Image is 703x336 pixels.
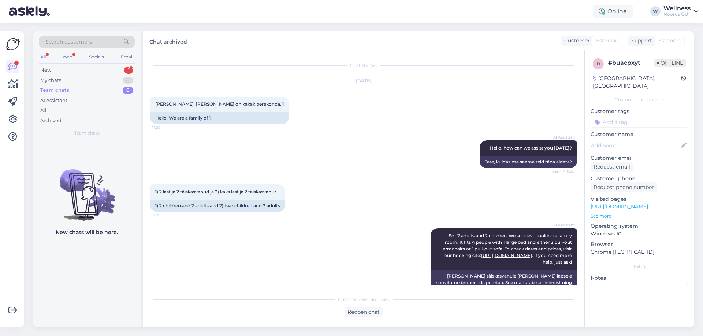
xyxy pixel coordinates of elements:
a: [URL][DOMAIN_NAME] [591,203,648,210]
p: See more ... [591,213,688,219]
p: Browser [591,241,688,248]
span: Search customers [45,38,92,46]
span: 11:20 [152,212,180,218]
div: Hello, We are a family of 1. [150,112,289,124]
span: Chat has been archived [338,296,390,303]
div: 0 [123,77,133,84]
span: AI Assistant [547,222,575,228]
div: Online [593,5,633,18]
div: All [39,52,47,62]
span: 1) 2 last ja 2 täiskasvanud ja 2) kaks last ja 2 täiskasvanur [155,189,276,195]
p: Operating system [591,222,688,230]
div: [DATE] [150,78,577,84]
div: Tere, kuidas me saame teid täna aidata? [480,156,577,168]
div: Web [61,52,74,62]
div: # buacpxyt [608,58,654,67]
div: Reopen chat [345,307,383,317]
div: 0 [123,87,133,94]
div: Archived [40,117,62,124]
span: For 2 adults and 2 children, we suggest booking a family room. It fits 4 people with 1 large bed ... [443,233,573,265]
p: Windows 10 [591,230,688,238]
p: Notes [591,274,688,282]
input: Add name [591,141,680,150]
p: Customer email [591,154,688,162]
p: New chats will be here. [56,229,118,236]
label: Chat archived [149,36,187,46]
div: All [40,107,47,114]
div: W [650,6,661,16]
span: [PERSON_NAME], [PERSON_NAME] on kakak perekonda. 1 [155,101,284,107]
a: [URL][DOMAIN_NAME] [481,253,532,258]
div: Socials [88,52,105,62]
div: Support [628,37,652,45]
p: Customer name [591,131,688,138]
p: Customer phone [591,175,688,182]
span: AI Assistant [547,135,575,140]
div: Request phone number [591,182,657,192]
div: 1) 2 children and 2 adults and 2) two children and 2 adults [150,200,285,212]
input: Add a tag [591,117,688,128]
span: 11:20 [152,125,180,130]
div: Team chats [40,87,69,94]
div: 1 [124,67,133,74]
span: Offline [654,59,686,67]
div: [GEOGRAPHIC_DATA], [GEOGRAPHIC_DATA] [593,75,681,90]
span: Seen ✓ 11:20 [547,169,575,174]
div: AI Assistant [40,97,67,104]
p: Customer tags [591,107,688,115]
div: Extra [591,263,688,270]
div: Email [119,52,135,62]
img: No chats [33,156,141,222]
span: b [597,61,600,67]
div: Customer information [591,97,688,103]
span: Estonian [658,37,681,45]
span: Estonian [596,37,618,45]
div: Wellness [663,5,691,11]
span: Team chats [74,130,100,136]
div: New [40,67,51,74]
span: Hello, how can we assist you [DATE]? [490,145,572,151]
div: Chat started [150,62,577,69]
div: Noorus OÜ [663,11,691,17]
div: My chats [40,77,61,84]
p: Chrome [TECHNICAL_ID] [591,248,688,256]
div: Request email [591,162,633,172]
div: [PERSON_NAME] täiskasvanule [PERSON_NAME] lapsele soovitame broneerida peretoa. See mahutab neli ... [431,270,577,315]
img: Askly Logo [6,37,20,51]
p: Visited pages [591,195,688,203]
div: Customer [561,37,590,45]
a: WellnessNoorus OÜ [663,5,699,17]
